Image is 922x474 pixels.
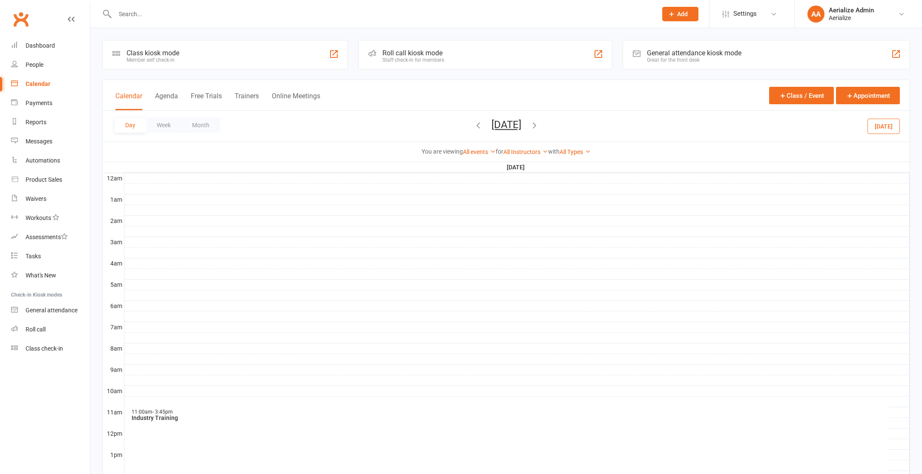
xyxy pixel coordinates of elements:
div: Member self check-in [126,57,179,63]
div: Roll call [26,326,46,333]
a: Assessments [11,228,90,247]
th: 1pm [103,449,124,460]
a: Payments [11,94,90,113]
th: 7am [103,322,124,332]
a: Dashboard [11,36,90,55]
th: 10am [103,385,124,396]
div: Calendar [26,80,50,87]
span: - 3:45pm [152,409,173,415]
strong: with [548,148,560,155]
a: General attendance kiosk mode [11,301,90,320]
a: Reports [11,113,90,132]
th: [DATE] [124,162,910,173]
button: Add [662,7,698,21]
a: Waivers [11,189,90,208]
th: 12am [103,173,124,183]
div: Dashboard [26,42,55,49]
a: Calendar [11,74,90,94]
button: Class / Event [769,87,834,104]
button: Week [146,117,181,133]
span: Settings [733,4,757,23]
a: All events [463,148,496,155]
iframe: Intercom live chat [9,445,29,465]
a: Tasks [11,247,90,266]
button: Free Trials [191,92,222,110]
button: Month [181,117,220,133]
button: [DATE] [867,118,900,134]
div: What's New [26,272,56,279]
th: 3am [103,237,124,247]
div: General attendance kiosk mode [647,49,741,57]
div: Aerialize [829,14,874,22]
a: What's New [11,266,90,285]
a: Class kiosk mode [11,339,90,358]
strong: You are viewing [422,148,463,155]
a: Messages [11,132,90,151]
input: Search... [112,8,651,20]
button: Calendar [115,92,142,110]
div: Industry Training [131,415,888,421]
th: 5am [103,279,124,290]
div: Roll call kiosk mode [382,49,444,57]
a: Roll call [11,320,90,339]
button: Agenda [155,92,178,110]
div: General attendance [26,307,78,314]
div: Great for the front desk [647,57,741,63]
div: Waivers [26,195,46,202]
a: Clubworx [10,9,32,30]
div: AA [807,6,824,23]
th: 4am [103,258,124,268]
a: All Types [560,148,591,155]
strong: for [496,148,503,155]
th: 9am [103,364,124,375]
div: Class check-in [26,345,63,352]
a: Workouts [11,208,90,228]
div: Messages [26,138,52,145]
button: Appointment [836,87,900,104]
th: 6am [103,300,124,311]
button: Day [115,117,146,133]
a: Product Sales [11,170,90,189]
th: 2am [103,215,124,226]
div: Product Sales [26,176,62,183]
th: 12pm [103,428,124,439]
th: 11am [103,407,124,417]
span: Add [677,11,688,17]
div: 11:00am [131,409,888,415]
div: Workouts [26,214,51,221]
a: Automations [11,151,90,170]
th: 8am [103,343,124,354]
div: Staff check-in for members [382,57,444,63]
button: Trainers [235,92,259,110]
div: Class kiosk mode [126,49,179,57]
div: People [26,61,43,68]
a: People [11,55,90,74]
div: Aerialize Admin [829,6,874,14]
div: Assessments [26,234,68,240]
button: Online Meetings [272,92,320,110]
th: 1am [103,194,124,205]
div: Reports [26,119,46,126]
div: Tasks [26,253,41,260]
button: [DATE] [491,119,521,131]
div: Automations [26,157,60,164]
div: Payments [26,100,52,106]
a: All Instructors [503,148,548,155]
